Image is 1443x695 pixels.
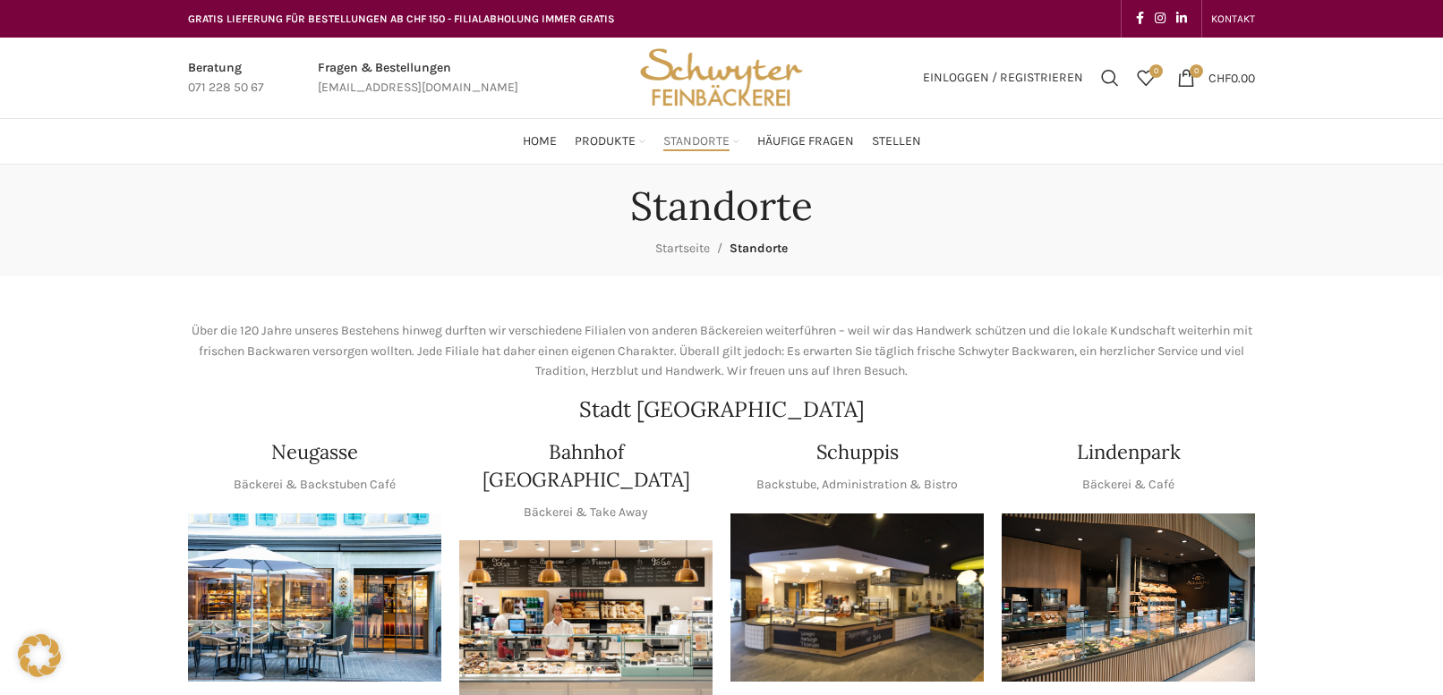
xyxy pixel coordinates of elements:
div: 1 / 1 [1002,513,1255,682]
a: Startseite [655,241,710,256]
div: Meine Wunschliste [1128,60,1164,96]
p: Über die 120 Jahre unseres Bestehens hinweg durften wir verschiedene Filialen von anderen Bäckere... [188,321,1255,381]
a: Facebook social link [1131,6,1149,31]
span: CHF [1208,70,1231,85]
span: Standorte [663,133,730,150]
span: Home [523,133,557,150]
p: Bäckerei & Take Away [524,503,648,522]
a: Home [523,123,557,159]
h4: Schuppis [816,438,899,466]
span: Produkte [575,133,636,150]
span: KONTAKT [1211,13,1255,25]
div: Main navigation [179,123,1264,159]
h1: Standorte [630,182,813,230]
div: 1 / 1 [730,513,984,682]
a: 0 [1128,60,1164,96]
img: Neugasse [188,513,441,682]
a: Häufige Fragen [757,123,854,159]
div: 1 / 1 [188,513,441,682]
a: Einloggen / Registrieren [914,60,1092,96]
a: Stellen [872,123,921,159]
a: Suchen [1092,60,1128,96]
span: 0 [1149,64,1163,78]
a: Produkte [575,123,645,159]
h4: Lindenpark [1077,438,1181,466]
span: Standorte [730,241,788,256]
h2: Stadt [GEOGRAPHIC_DATA] [188,399,1255,420]
a: Instagram social link [1149,6,1171,31]
a: Linkedin social link [1171,6,1192,31]
a: Infobox link [318,58,518,98]
h4: Neugasse [271,438,358,466]
a: Site logo [634,69,809,84]
a: Standorte [663,123,739,159]
span: GRATIS LIEFERUNG FÜR BESTELLUNGEN AB CHF 150 - FILIALABHOLUNG IMMER GRATIS [188,13,615,25]
span: Einloggen / Registrieren [923,72,1083,84]
a: KONTAKT [1211,1,1255,37]
span: Stellen [872,133,921,150]
a: 0 CHF0.00 [1168,60,1264,96]
p: Bäckerei & Café [1082,475,1174,495]
img: Bäckerei Schwyter [634,38,809,118]
img: 017-e1571925257345 [1002,513,1255,682]
h4: Bahnhof [GEOGRAPHIC_DATA] [459,438,713,494]
p: Bäckerei & Backstuben Café [234,475,396,495]
bdi: 0.00 [1208,70,1255,85]
span: Häufige Fragen [757,133,854,150]
span: 0 [1190,64,1203,78]
a: Infobox link [188,58,264,98]
img: 150130-Schwyter-013 [730,513,984,682]
div: Secondary navigation [1202,1,1264,37]
p: Backstube, Administration & Bistro [756,475,958,495]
